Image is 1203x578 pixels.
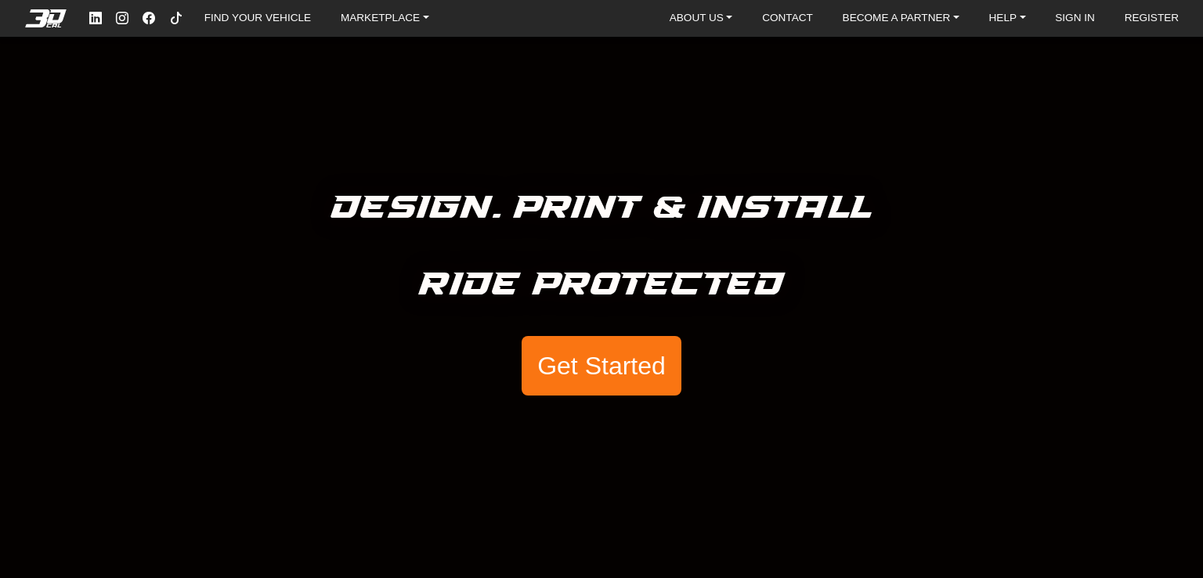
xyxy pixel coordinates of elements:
[419,259,785,311] h5: Ride Protected
[198,8,317,30] a: FIND YOUR VEHICLE
[334,8,435,30] a: MARKETPLACE
[331,182,872,234] h5: Design. Print & Install
[663,8,739,30] a: ABOUT US
[1118,8,1186,30] a: REGISTER
[522,336,681,396] button: Get Started
[983,8,1032,30] a: HELP
[1049,8,1101,30] a: SIGN IN
[756,8,819,30] a: CONTACT
[836,8,966,30] a: BECOME A PARTNER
